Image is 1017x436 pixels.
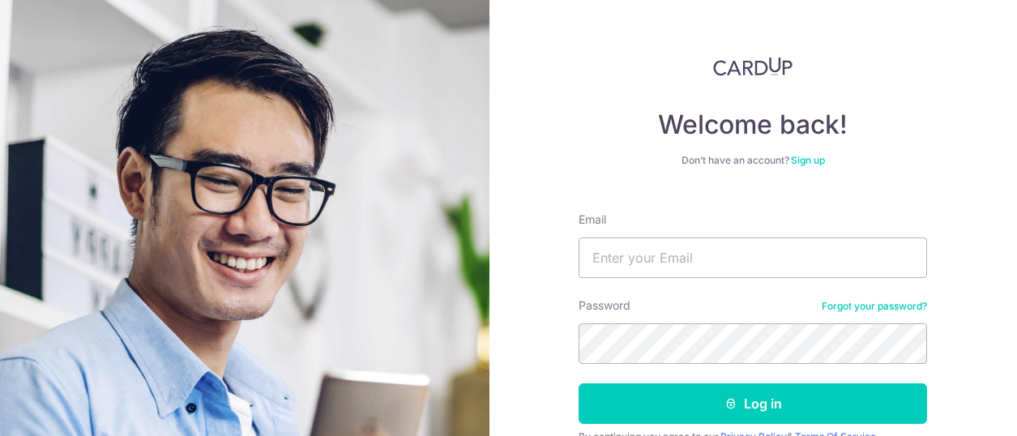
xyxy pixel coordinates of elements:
[579,383,927,424] button: Log in
[579,297,630,314] label: Password
[579,109,927,141] h4: Welcome back!
[579,212,606,228] label: Email
[713,57,793,76] img: CardUp Logo
[822,300,927,313] a: Forgot your password?
[579,237,927,278] input: Enter your Email
[579,154,927,167] div: Don’t have an account?
[791,154,825,166] a: Sign up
